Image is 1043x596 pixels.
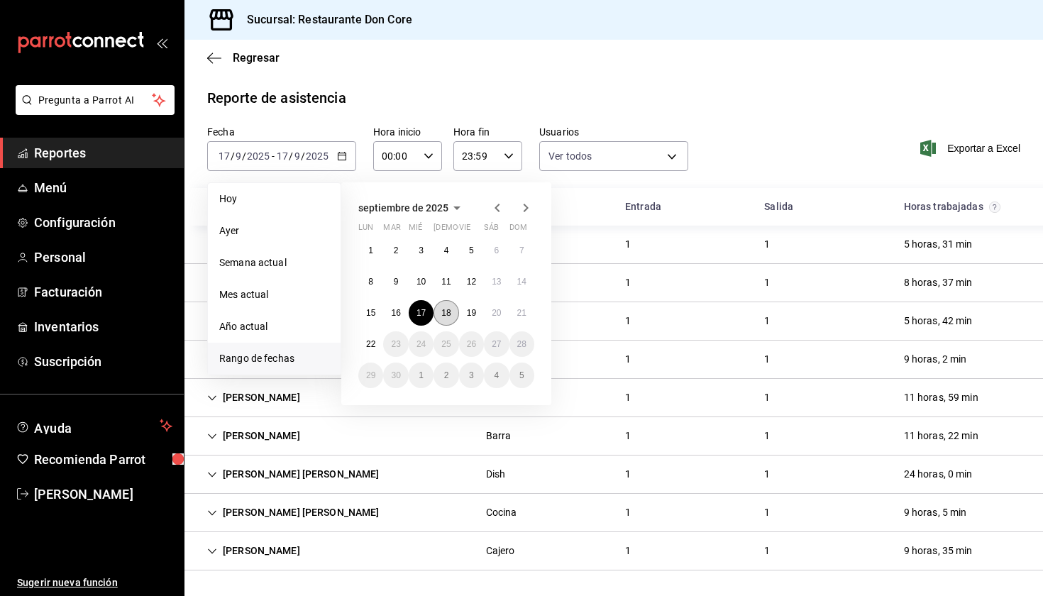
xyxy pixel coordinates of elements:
div: Cell [893,461,984,487]
div: Dish [486,467,506,482]
button: 16 de septiembre de 2025 [383,300,408,326]
input: ---- [246,150,270,162]
div: Cell [753,538,781,564]
button: 13 de septiembre de 2025 [484,269,509,294]
div: Cell [196,308,311,334]
button: 26 de septiembre de 2025 [459,331,484,357]
abbr: 17 de septiembre de 2025 [416,308,426,318]
input: -- [235,150,242,162]
div: Row [184,456,1043,494]
button: 17 de septiembre de 2025 [409,300,434,326]
abbr: 9 de septiembre de 2025 [394,277,399,287]
button: Regresar [207,51,280,65]
div: Cell [614,461,642,487]
button: 28 de septiembre de 2025 [509,331,534,357]
button: 3 de octubre de 2025 [459,363,484,388]
abbr: 14 de septiembre de 2025 [517,277,526,287]
button: 10 de septiembre de 2025 [409,269,434,294]
abbr: 16 de septiembre de 2025 [391,308,400,318]
span: Personal [34,248,172,267]
div: Cell [753,270,781,296]
div: HeadCell [753,194,892,220]
span: Ayuda [34,417,154,434]
div: Cell [753,385,781,411]
button: 12 de septiembre de 2025 [459,269,484,294]
button: 20 de septiembre de 2025 [484,300,509,326]
button: 19 de septiembre de 2025 [459,300,484,326]
span: Ver todos [548,149,592,163]
span: Semana actual [219,255,329,270]
div: Cell [614,385,642,411]
span: Sugerir nueva función [17,575,172,590]
abbr: 2 de octubre de 2025 [444,370,449,380]
a: Pregunta a Parrot AI [10,103,175,118]
abbr: sábado [484,223,499,238]
abbr: 3 de octubre de 2025 [469,370,474,380]
abbr: 2 de septiembre de 2025 [394,245,399,255]
span: Ayer [219,223,329,238]
button: 14 de septiembre de 2025 [509,269,534,294]
div: Cell [475,423,523,449]
div: Container [184,188,1043,570]
div: HeadCell [196,194,475,220]
div: Cell [753,231,781,258]
div: Cell [893,423,990,449]
div: Cell [196,346,391,372]
abbr: 27 de septiembre de 2025 [492,339,501,349]
div: Cell [893,385,990,411]
input: ---- [305,150,329,162]
span: Hoy [219,192,329,206]
abbr: 8 de septiembre de 2025 [368,277,373,287]
input: -- [276,150,289,162]
span: Regresar [233,51,280,65]
abbr: 4 de septiembre de 2025 [444,245,449,255]
abbr: 20 de septiembre de 2025 [492,308,501,318]
abbr: 19 de septiembre de 2025 [467,308,476,318]
abbr: 1 de septiembre de 2025 [368,245,373,255]
span: Exportar a Excel [923,140,1020,157]
abbr: domingo [509,223,527,238]
div: Cell [196,270,311,296]
button: 7 de septiembre de 2025 [509,238,534,263]
button: 2 de septiembre de 2025 [383,238,408,263]
div: Cell [753,308,781,334]
div: Cell [614,270,642,296]
abbr: 6 de septiembre de 2025 [494,245,499,255]
abbr: 18 de septiembre de 2025 [441,308,451,318]
button: 21 de septiembre de 2025 [509,300,534,326]
div: Cell [196,231,342,258]
abbr: 24 de septiembre de 2025 [416,339,426,349]
abbr: 30 de septiembre de 2025 [391,370,400,380]
span: septiembre de 2025 [358,202,448,214]
button: 27 de septiembre de 2025 [484,331,509,357]
abbr: 12 de septiembre de 2025 [467,277,476,287]
div: Cajero [486,543,515,558]
div: Cell [196,461,391,487]
div: Row [184,494,1043,532]
span: Año actual [219,319,329,334]
div: Row [184,417,1043,456]
div: Cocina [486,505,517,520]
span: / [289,150,293,162]
abbr: martes [383,223,400,238]
div: Row [184,264,1043,302]
div: Cell [893,346,978,372]
abbr: 25 de septiembre de 2025 [441,339,451,349]
div: Cell [475,500,529,526]
div: HeadCell [614,194,753,220]
span: / [301,150,305,162]
abbr: 13 de septiembre de 2025 [492,277,501,287]
abbr: jueves [434,223,517,238]
div: Row [184,226,1043,264]
button: 11 de septiembre de 2025 [434,269,458,294]
div: Row [184,341,1043,379]
h3: Sucursal: Restaurante Don Core [236,11,412,28]
div: Cell [893,231,984,258]
div: Cell [614,500,642,526]
button: 1 de septiembre de 2025 [358,238,383,263]
button: 5 de octubre de 2025 [509,363,534,388]
div: Row [184,302,1043,341]
button: septiembre de 2025 [358,199,465,216]
div: Cell [196,385,311,411]
abbr: 5 de octubre de 2025 [519,370,524,380]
